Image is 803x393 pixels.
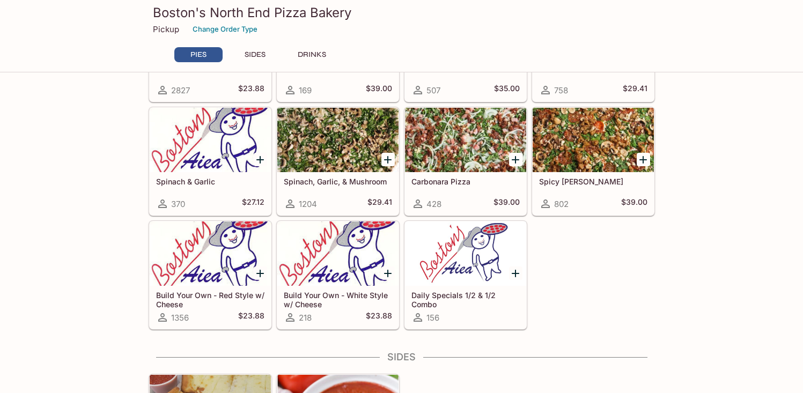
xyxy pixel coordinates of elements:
a: Daily Specials 1/2 & 1/2 Combo156 [404,221,527,329]
span: 802 [554,199,569,209]
span: 1204 [299,199,317,209]
h5: Spinach & Garlic [156,177,264,186]
h5: $39.00 [621,197,647,210]
div: Daily Specials 1/2 & 1/2 Combo [405,221,526,286]
button: Add Daily Specials 1/2 & 1/2 Combo [509,266,522,280]
h5: $23.88 [366,311,392,324]
a: Build Your Own - White Style w/ Cheese218$23.88 [277,221,399,329]
h5: $29.41 [623,84,647,97]
h5: $35.00 [494,84,520,97]
h5: Daily Specials 1/2 & 1/2 Combo [411,291,520,308]
span: 218 [299,313,312,323]
button: Change Order Type [188,21,262,38]
h5: $29.41 [367,197,392,210]
div: Spinach & Garlic [150,108,271,172]
div: Build Your Own - White Style w/ Cheese [277,221,399,286]
button: Add Spicy Jenny [637,153,650,166]
span: 428 [426,199,441,209]
button: PIES [174,47,223,62]
div: Build Your Own - Red Style w/ Cheese [150,221,271,286]
span: 370 [171,199,185,209]
a: Spicy [PERSON_NAME]802$39.00 [532,107,654,216]
button: Add Carbonara Pizza [509,153,522,166]
button: Add Spinach, Garlic, & Mushroom [381,153,395,166]
h5: $39.00 [493,197,520,210]
h5: $23.88 [238,84,264,97]
button: Add Build Your Own - White Style w/ Cheese [381,266,395,280]
a: Spinach, Garlic, & Mushroom1204$29.41 [277,107,399,216]
button: Add Spinach & Garlic [254,153,267,166]
h3: Boston's North End Pizza Bakery [153,4,651,21]
button: SIDES [231,47,279,62]
span: 169 [299,85,312,95]
a: Carbonara Pizza428$39.00 [404,107,527,216]
span: 758 [554,85,568,95]
a: Build Your Own - Red Style w/ Cheese1356$23.88 [149,221,271,329]
h5: $27.12 [242,197,264,210]
span: 156 [426,313,439,323]
h5: Spinach, Garlic, & Mushroom [284,177,392,186]
div: Carbonara Pizza [405,108,526,172]
h5: Carbonara Pizza [411,177,520,186]
h5: Spicy [PERSON_NAME] [539,177,647,186]
h4: SIDES [149,351,655,363]
span: 1356 [171,313,189,323]
button: Add Build Your Own - Red Style w/ Cheese [254,266,267,280]
span: 2827 [171,85,190,95]
a: Spinach & Garlic370$27.12 [149,107,271,216]
div: Spinach, Garlic, & Mushroom [277,108,399,172]
p: Pickup [153,24,179,34]
div: Spicy Jenny [533,108,654,172]
span: 507 [426,85,440,95]
h5: $39.00 [366,84,392,97]
h5: Build Your Own - Red Style w/ Cheese [156,291,264,308]
h5: $23.88 [238,311,264,324]
h5: Build Your Own - White Style w/ Cheese [284,291,392,308]
button: DRINKS [288,47,336,62]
